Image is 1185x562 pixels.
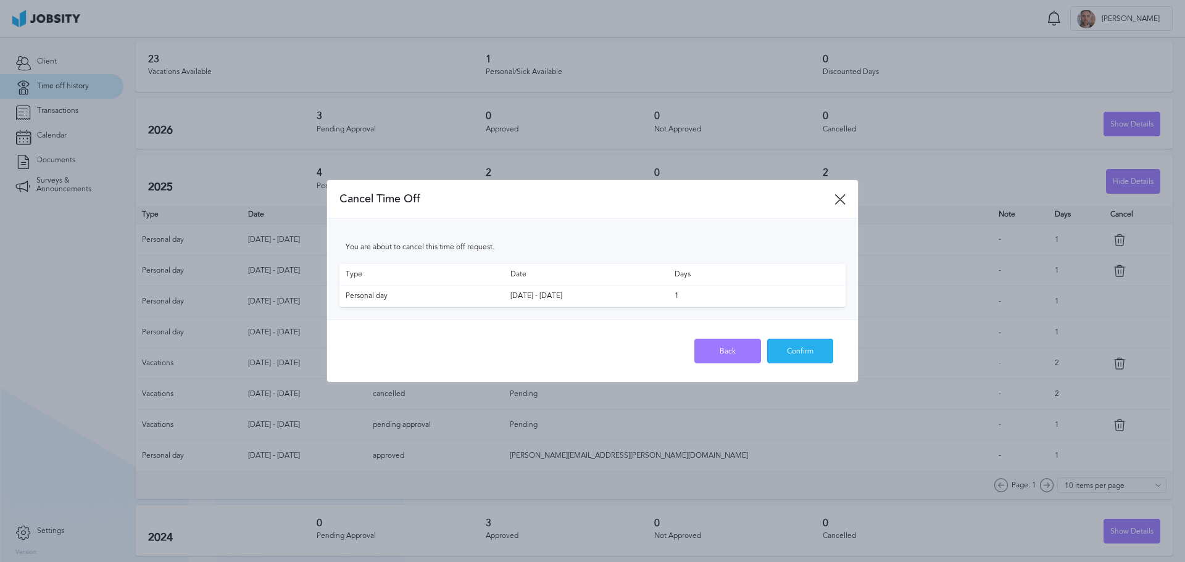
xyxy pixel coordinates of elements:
[346,270,510,279] span: Type
[510,292,675,300] span: [DATE] - [DATE]
[695,339,760,364] div: Back
[346,242,494,251] span: You are about to cancel this time off request.
[346,292,510,300] span: Personal day
[675,292,839,300] span: 1
[510,270,675,279] span: Date
[768,339,833,364] div: Confirm
[675,270,839,279] span: Days
[767,339,834,363] button: Confirm
[339,192,420,205] span: Cancel Time Off
[694,339,761,363] button: Back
